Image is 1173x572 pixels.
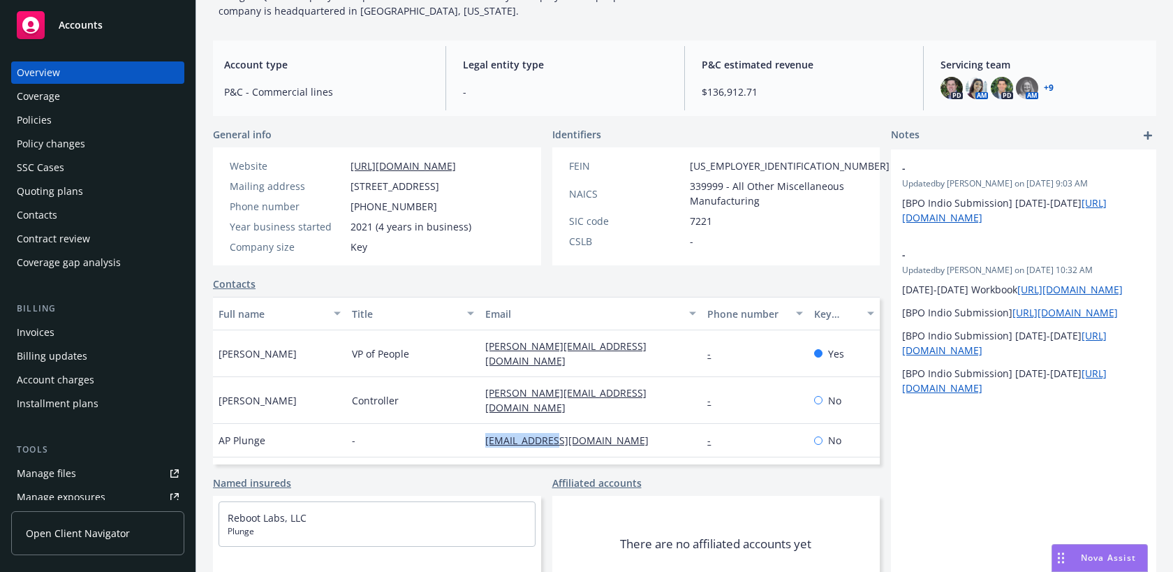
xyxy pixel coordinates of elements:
span: Notes [891,127,920,144]
div: Contacts [17,204,57,226]
div: CSLB [569,234,684,249]
button: Key contact [809,297,880,330]
div: Installment plans [17,393,98,415]
div: Coverage gap analysis [17,251,121,274]
a: Accounts [11,6,184,45]
button: Full name [213,297,346,330]
div: Phone number [230,199,345,214]
a: Manage exposures [11,486,184,508]
a: Named insureds [213,476,291,490]
div: Billing [11,302,184,316]
span: 7221 [690,214,712,228]
p: [BPO Indio Submission] [902,305,1145,320]
div: Manage exposures [17,486,105,508]
span: Account type [224,57,429,72]
span: Controller [352,393,399,408]
div: Account charges [17,369,94,391]
span: Updated by [PERSON_NAME] on [DATE] 9:03 AM [902,177,1145,190]
a: [PERSON_NAME][EMAIL_ADDRESS][DOMAIN_NAME] [485,339,647,367]
span: - [902,161,1109,175]
span: Yes [828,346,844,361]
div: Full name [219,307,325,321]
a: Invoices [11,321,184,344]
a: Overview [11,61,184,84]
button: Email [480,297,702,330]
div: SSC Cases [17,156,64,179]
img: photo [966,77,988,99]
div: Year business started [230,219,345,234]
span: Updated by [PERSON_NAME] on [DATE] 10:32 AM [902,264,1145,277]
a: - [707,394,722,407]
a: - [707,347,722,360]
div: FEIN [569,159,684,173]
span: Identifiers [552,127,601,142]
span: [PERSON_NAME] [219,346,297,361]
div: Manage files [17,462,76,485]
span: AP Plunge [219,433,265,448]
a: Account charges [11,369,184,391]
span: 2021 (4 years in business) [351,219,471,234]
span: P&C estimated revenue [702,57,906,72]
a: Manage files [11,462,184,485]
a: [EMAIL_ADDRESS][DOMAIN_NAME] [485,434,660,447]
div: Key contact [814,307,859,321]
span: - [902,247,1109,262]
a: - [707,434,722,447]
a: Affiliated accounts [552,476,642,490]
span: [US_EMPLOYER_IDENTIFICATION_NUMBER] [690,159,890,173]
a: SSC Cases [11,156,184,179]
div: -Updatedby [PERSON_NAME] on [DATE] 9:03 AM[BPO Indio Submission] [DATE]-[DATE][URL][DOMAIN_NAME] [891,149,1156,236]
div: SIC code [569,214,684,228]
div: Contract review [17,228,90,250]
span: - [463,85,667,99]
a: Contract review [11,228,184,250]
p: [DATE]-[DATE] Workbook [902,282,1145,297]
span: [PHONE_NUMBER] [351,199,437,214]
span: 339999 - All Other Miscellaneous Manufacturing [690,179,890,208]
a: [URL][DOMAIN_NAME] [351,159,456,173]
span: Legal entity type [463,57,667,72]
div: Quoting plans [17,180,83,203]
span: There are no affiliated accounts yet [620,536,811,552]
a: Coverage [11,85,184,108]
img: photo [991,77,1013,99]
p: [BPO Indio Submission] [DATE]-[DATE] [902,366,1145,395]
img: photo [1016,77,1038,99]
a: +9 [1044,84,1054,92]
span: [PERSON_NAME] [219,393,297,408]
div: Policy changes [17,133,85,155]
span: Plunge [228,525,526,538]
div: Title [352,307,459,321]
span: P&C - Commercial lines [224,85,429,99]
div: Billing updates [17,345,87,367]
div: -Updatedby [PERSON_NAME] on [DATE] 10:32 AM[DATE]-[DATE] Workbook[URL][DOMAIN_NAME][BPO Indio Sub... [891,236,1156,406]
a: Installment plans [11,393,184,415]
a: [PERSON_NAME][EMAIL_ADDRESS][DOMAIN_NAME] [485,386,647,414]
span: - [352,433,355,448]
button: Nova Assist [1052,544,1148,572]
a: Billing updates [11,345,184,367]
a: Quoting plans [11,180,184,203]
span: Open Client Navigator [26,526,130,541]
a: [URL][DOMAIN_NAME] [1012,306,1118,319]
span: VP of People [352,346,409,361]
span: No [828,433,841,448]
div: Mailing address [230,179,345,193]
button: Title [346,297,480,330]
a: Policies [11,109,184,131]
a: Coverage gap analysis [11,251,184,274]
div: Website [230,159,345,173]
span: Key [351,240,367,254]
div: Email [485,307,681,321]
span: Servicing team [940,57,1145,72]
a: Policy changes [11,133,184,155]
span: General info [213,127,272,142]
div: Overview [17,61,60,84]
div: Invoices [17,321,54,344]
p: [BPO Indio Submission] [DATE]-[DATE] [902,196,1145,225]
a: add [1139,127,1156,144]
a: Contacts [11,204,184,226]
div: NAICS [569,186,684,201]
div: Coverage [17,85,60,108]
